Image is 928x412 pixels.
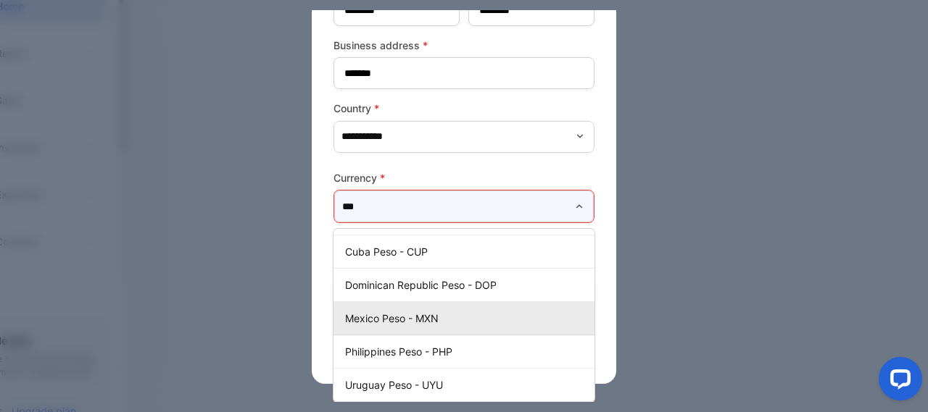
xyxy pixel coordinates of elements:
[345,311,589,326] p: Mexico Peso - MXN
[345,244,589,259] p: Cuba Peso - CUP
[333,226,594,245] p: This field is required
[345,377,589,392] p: Uruguay Peso - UYU
[345,277,589,293] p: Dominican Republic Peso - DOP
[333,38,594,53] label: Business address
[333,170,594,185] label: Currency
[867,351,928,412] iframe: LiveChat chat widget
[333,101,594,116] label: Country
[345,344,589,359] p: Philippines Peso - PHP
